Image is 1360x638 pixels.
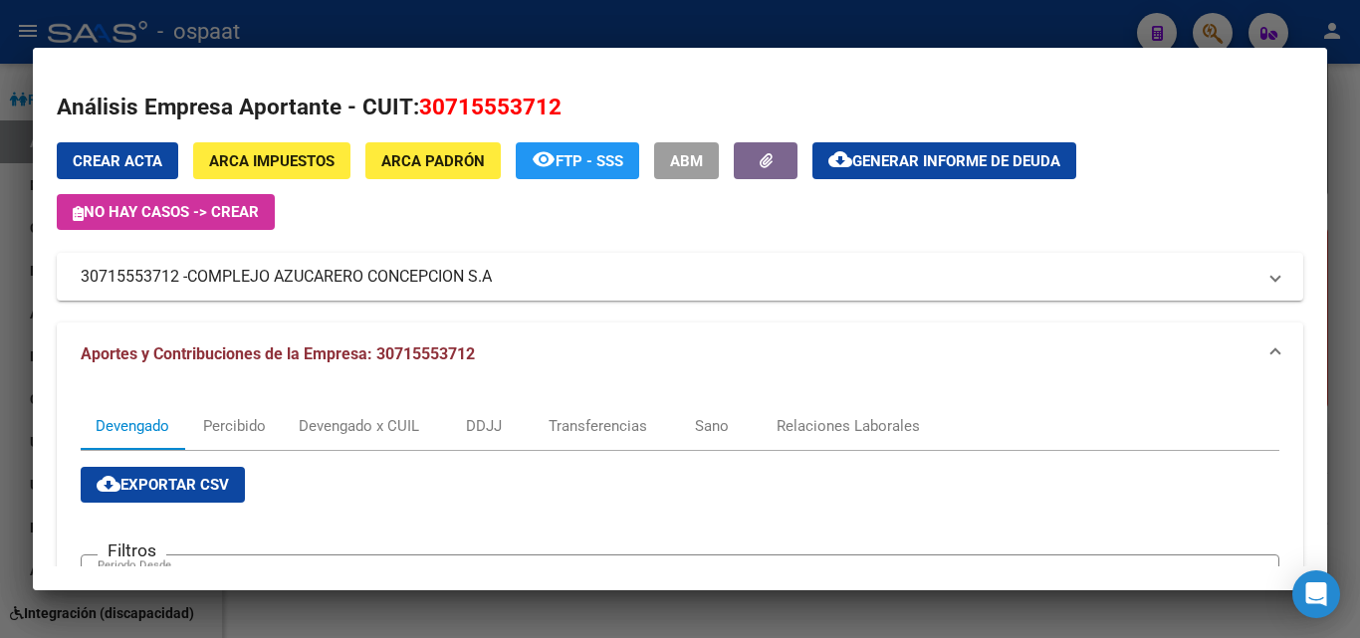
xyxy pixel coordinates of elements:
[812,142,1076,179] button: Generar informe de deuda
[419,94,562,119] span: 30715553712
[98,539,166,561] h3: Filtros
[203,415,266,437] div: Percibido
[828,147,852,171] mat-icon: cloud_download
[556,152,623,170] span: FTP - SSS
[209,152,335,170] span: ARCA Impuestos
[1292,570,1340,618] div: Open Intercom Messenger
[57,322,1303,386] mat-expansion-panel-header: Aportes y Contribuciones de la Empresa: 30715553712
[466,415,502,437] div: DDJJ
[777,415,920,437] div: Relaciones Laborales
[695,415,729,437] div: Sano
[57,194,275,230] button: No hay casos -> Crear
[81,344,475,363] span: Aportes y Contribuciones de la Empresa: 30715553712
[532,147,556,171] mat-icon: remove_red_eye
[365,142,501,179] button: ARCA Padrón
[97,476,229,494] span: Exportar CSV
[73,152,162,170] span: Crear Acta
[187,265,492,289] span: COMPLEJO AZUCARERO CONCEPCION S.A
[81,265,1255,289] mat-panel-title: 30715553712 -
[299,415,419,437] div: Devengado x CUIL
[57,253,1303,301] mat-expansion-panel-header: 30715553712 -COMPLEJO AZUCARERO CONCEPCION S.A
[852,152,1060,170] span: Generar informe de deuda
[549,415,647,437] div: Transferencias
[96,415,169,437] div: Devengado
[81,467,245,503] button: Exportar CSV
[193,142,350,179] button: ARCA Impuestos
[670,152,703,170] span: ABM
[57,142,178,179] button: Crear Acta
[516,142,639,179] button: FTP - SSS
[97,472,120,496] mat-icon: cloud_download
[654,142,719,179] button: ABM
[73,203,259,221] span: No hay casos -> Crear
[381,152,485,170] span: ARCA Padrón
[57,91,1303,124] h2: Análisis Empresa Aportante - CUIT:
